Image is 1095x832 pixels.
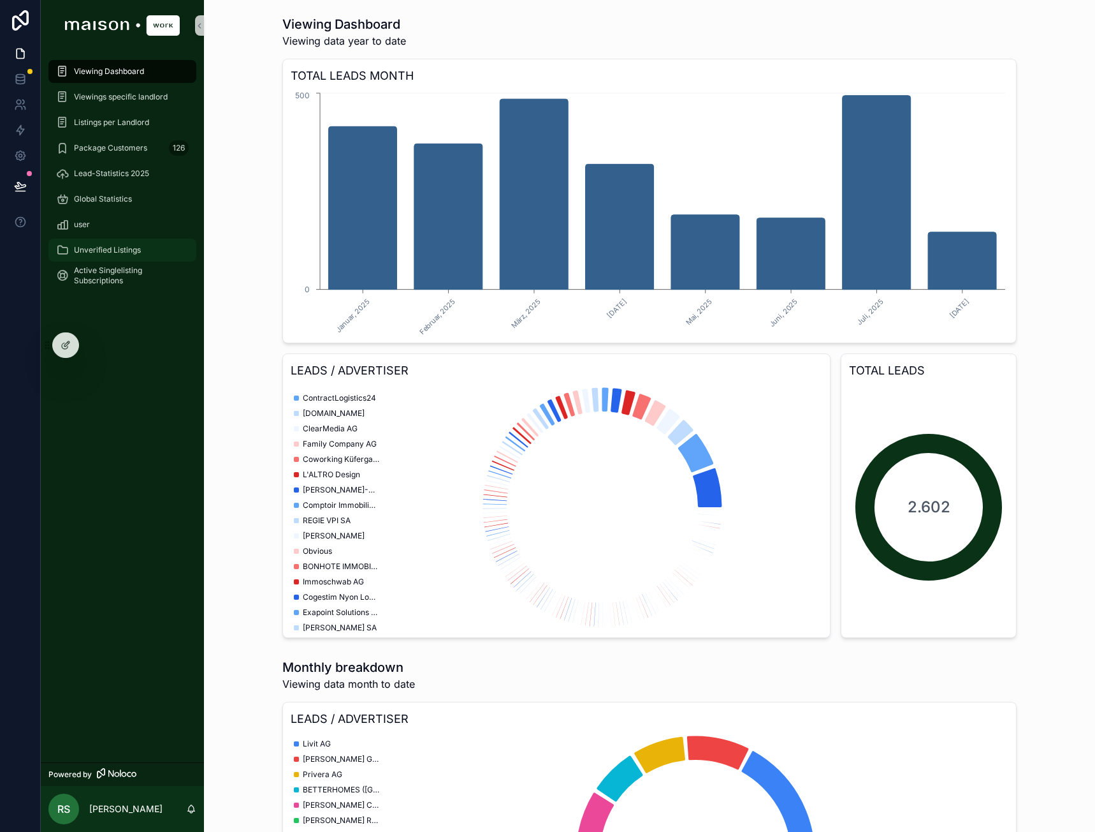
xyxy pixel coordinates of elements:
span: [PERSON_NAME] Grundstücke AG [303,754,379,764]
span: Privera AG [303,769,342,780]
h3: TOTAL LEADS MONTH [291,67,1008,85]
span: Viewing data month to date [282,676,415,692]
span: Livit AG [303,739,331,749]
a: Active Singlelisting Subscriptions [48,264,196,287]
h1: Monthly breakdown [282,658,415,676]
a: Viewings specific landlord [48,85,196,108]
span: user [74,219,90,230]
span: BONHOTE IMMOBILIER [303,561,379,572]
a: Powered by [41,762,204,786]
div: 126 [169,140,189,156]
span: Unverified Listings [74,245,141,255]
div: chart [291,90,1008,335]
span: BETTERHOMES ([GEOGRAPHIC_DATA]) AG [303,785,379,795]
span: Listings per Landlord [74,117,149,128]
span: ContractLogistics24 [303,393,376,403]
a: user [48,213,196,236]
text: Juli, 2025 [855,297,885,327]
span: Immoschwab AG [303,577,364,587]
span: RS [57,801,70,817]
img: App logo [65,15,180,36]
span: Viewing data year to date [282,33,406,48]
h3: TOTAL LEADS [849,362,1008,380]
a: Viewing Dashboard [48,60,196,83]
span: Coworking Küfergasse [303,454,379,464]
span: REGIE VPI SA [303,516,351,526]
span: [PERSON_NAME] Commercial Realty SA [303,800,379,810]
span: [PERSON_NAME] SA [303,623,377,633]
text: [DATE] [606,297,628,320]
span: [PERSON_NAME]-Stiftung [303,485,379,495]
span: 2.602 [908,497,950,517]
div: chart [291,385,822,630]
span: L'ALTRO Design [303,470,360,480]
h3: LEADS / ADVERTISER [291,362,822,380]
text: Juni, 2025 [767,297,799,329]
a: Lead-Statistics 2025 [48,162,196,185]
span: Lead-Statistics 2025 [74,168,149,179]
a: Global Statistics [48,188,196,211]
span: Exapoint Solutions AG [303,607,379,618]
span: Obvious [303,546,332,556]
h3: LEADS / ADVERTISER [291,710,1008,728]
span: Family Company AG [303,439,377,449]
p: [PERSON_NAME] [89,803,163,815]
span: [PERSON_NAME] [303,531,365,541]
span: [PERSON_NAME] Real Estate GmbH [303,815,379,826]
tspan: 0 [305,285,310,294]
text: Januar, 2025 [334,297,372,334]
tspan: 500 [295,91,310,100]
span: Powered by [48,769,92,780]
span: Active Singlelisting Subscriptions [74,265,184,286]
span: Cogestim Nyon Location [303,592,379,602]
text: [DATE] [948,297,971,320]
a: Listings per Landlord [48,111,196,134]
a: Unverified Listings [48,239,196,262]
text: März, 2025 [509,297,542,330]
span: Package Customers [74,143,147,153]
span: [DOMAIN_NAME] [303,408,365,419]
span: Comptoir Immobilier CIREG [303,500,379,510]
span: ClearMedia AG [303,424,358,434]
span: Viewing Dashboard [74,66,144,77]
h1: Viewing Dashboard [282,15,406,33]
text: Mai, 2025 [684,297,714,327]
span: Global Statistics [74,194,132,204]
span: Viewings specific landlord [74,92,168,102]
div: scrollable content [41,51,204,304]
text: Februar, 2025 [417,297,457,336]
a: Package Customers126 [48,137,196,160]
